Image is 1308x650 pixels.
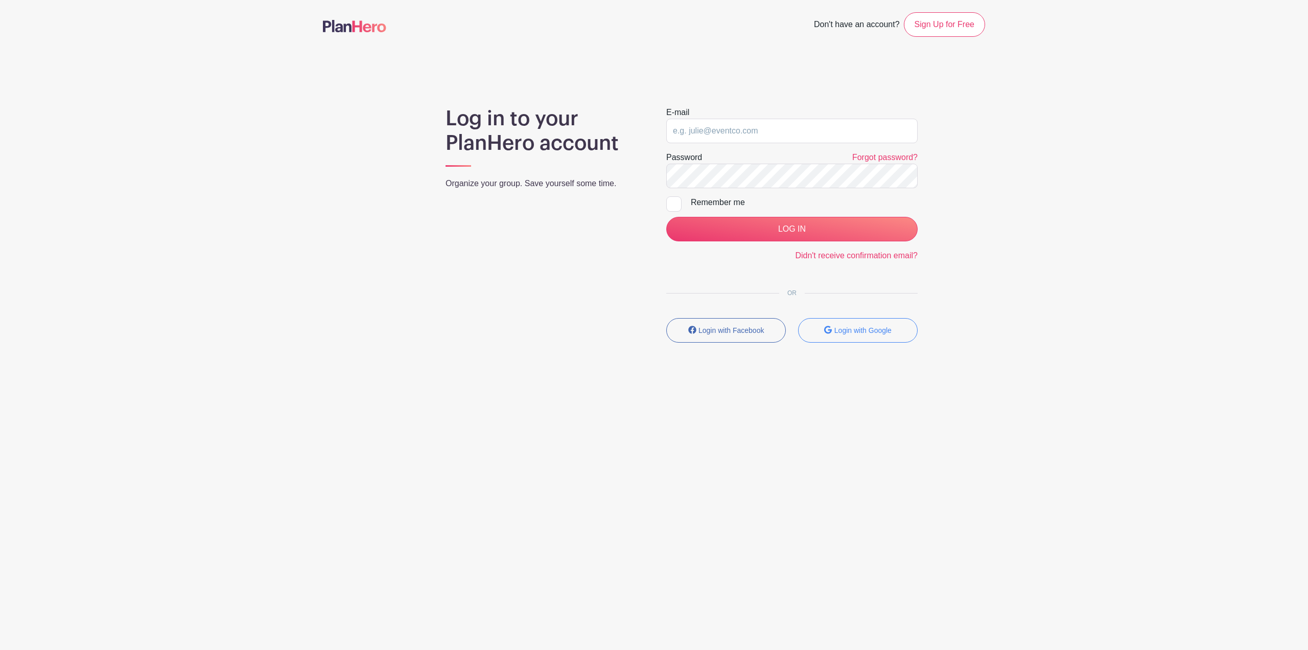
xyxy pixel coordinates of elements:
[666,151,702,164] label: Password
[691,196,918,209] div: Remember me
[446,177,642,190] p: Organize your group. Save yourself some time.
[814,14,900,37] span: Don't have an account?
[666,119,918,143] input: e.g. julie@eventco.com
[666,106,689,119] label: E-mail
[323,20,386,32] img: logo-507f7623f17ff9eddc593b1ce0a138ce2505c220e1c5a4e2b4648c50719b7d32.svg
[698,326,764,334] small: Login with Facebook
[666,217,918,241] input: LOG IN
[798,318,918,343] button: Login with Google
[904,12,985,37] a: Sign Up for Free
[834,326,892,334] small: Login with Google
[795,251,918,260] a: Didn't receive confirmation email?
[446,106,642,155] h1: Log in to your PlanHero account
[779,289,805,297] span: OR
[852,153,918,162] a: Forgot password?
[666,318,786,343] button: Login with Facebook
